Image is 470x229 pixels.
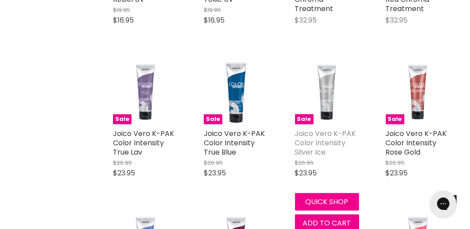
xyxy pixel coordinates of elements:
[204,15,225,25] span: $16.95
[386,159,405,167] span: $26.95
[426,187,461,220] iframe: Gorgias live chat messenger
[295,114,314,124] span: Sale
[204,168,226,178] span: $23.95
[113,168,135,178] span: $23.95
[204,60,268,124] img: Joico Vero K-PAK Color Intensity True Blue
[295,168,317,178] span: $23.95
[113,128,174,157] a: Joico Vero K-PAK Color Intensity True Lav
[386,60,450,124] a: Joico Vero K-PAK Color Intensity Rose GoldSale
[295,193,359,211] button: Quick shop
[303,218,351,228] span: Add to cart
[386,168,408,178] span: $23.95
[204,114,222,124] span: Sale
[295,60,359,124] a: Joico Vero K-PAK Color Intensity Silver IceSale
[386,60,450,124] img: Joico Vero K-PAK Color Intensity Rose Gold
[386,114,404,124] span: Sale
[113,60,177,124] a: Joico Vero K-PAK Color Intensity True LavSale
[204,159,223,167] span: $26.95
[113,159,132,167] span: $26.95
[113,114,132,124] span: Sale
[204,128,265,157] a: Joico Vero K-PAK Color Intensity True Blue
[386,128,447,157] a: Joico Vero K-PAK Color Intensity Rose Gold
[295,15,317,25] span: $32.95
[113,60,177,124] img: Joico Vero K-PAK Color Intensity True Lav
[295,159,314,167] span: $26.95
[386,15,408,25] span: $32.95
[295,128,356,157] a: Joico Vero K-PAK Color Intensity Silver Ice
[113,6,130,14] span: $19.95
[295,60,359,124] img: Joico Vero K-PAK Color Intensity Silver Ice
[113,15,134,25] span: $16.95
[204,6,221,14] span: $19.95
[204,60,268,124] a: Joico Vero K-PAK Color Intensity True BlueSale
